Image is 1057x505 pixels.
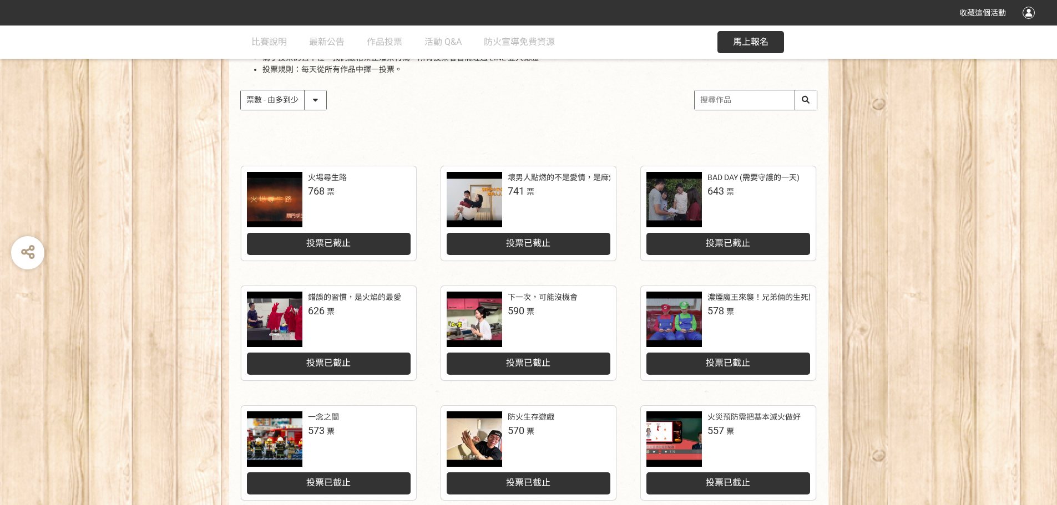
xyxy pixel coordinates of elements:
span: 投票已截止 [306,358,351,368]
a: 防火生存遊戲570票投票已截止 [441,406,616,500]
span: 投票已截止 [706,238,750,248]
div: 火場尋生路 [308,172,347,183]
span: 投票已截止 [306,238,351,248]
a: 一念之間573票投票已截止 [241,406,416,500]
div: 防火生存遊戲 [508,411,554,423]
a: 比賽說明 [251,25,287,59]
span: 票 [327,307,335,316]
button: 馬上報名 [717,31,784,53]
span: 票 [726,307,734,316]
span: 馬上報名 [733,37,768,47]
span: 590 [508,305,524,317]
span: 票 [327,187,335,196]
span: 741 [508,185,524,197]
a: 最新公告 [309,25,345,59]
a: 火災預防需把基本滅火做好557票投票已截止 [641,406,816,500]
span: 投票已截止 [506,358,550,368]
span: 票 [726,427,734,436]
span: 比賽說明 [251,37,287,47]
input: 搜尋作品 [695,90,817,110]
span: 626 [308,305,325,317]
a: 壞男人點燃的不是愛情，是麻煩741票投票已截止 [441,166,616,261]
div: 下一次，可能沒機會 [508,292,578,303]
span: 收藏這個活動 [959,8,1006,17]
span: 票 [726,187,734,196]
span: 投票已截止 [706,477,750,488]
span: 票 [327,427,335,436]
div: 錯誤的習慣，是火焰的最愛 [308,292,401,303]
div: 火災預防需把基本滅火做好 [707,411,801,423]
div: BAD DAY (需要守護的一天) [707,172,800,183]
select: Sorting [241,90,326,110]
span: 投票已截止 [706,358,750,368]
span: 活動 Q&A [424,37,462,47]
li: 投票規則：每天從所有作品中擇一投票。 [262,64,817,75]
a: 濃煙魔王來襲！兄弟倆的生死關門578票投票已截止 [641,286,816,380]
span: 投票已截止 [306,477,351,488]
a: BAD DAY (需要守護的一天)643票投票已截止 [641,166,816,261]
span: 票 [527,427,534,436]
span: 防火宣導免費資源 [484,37,555,47]
span: 573 [308,425,325,436]
span: 票 [527,187,534,196]
a: 火場尋生路768票投票已截止 [241,166,416,261]
div: 壞男人點燃的不是愛情，是麻煩 [508,172,616,183]
span: 768 [308,185,325,197]
a: 錯誤的習慣，是火焰的最愛626票投票已截止 [241,286,416,380]
span: 最新公告 [309,37,345,47]
span: 578 [707,305,724,317]
span: 票 [527,307,534,316]
span: 作品投票 [367,37,402,47]
div: 一念之間 [308,411,339,423]
span: 643 [707,185,724,197]
a: 防火宣導免費資源 [484,25,555,59]
a: 作品投票 [367,25,402,59]
div: 濃煙魔王來襲！兄弟倆的生死關門 [707,292,824,303]
a: 下一次，可能沒機會590票投票已截止 [441,286,616,380]
span: 570 [508,425,524,436]
span: 投票已截止 [506,477,550,488]
span: 557 [707,425,724,436]
span: 投票已截止 [506,238,550,248]
a: 活動 Q&A [424,25,462,59]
